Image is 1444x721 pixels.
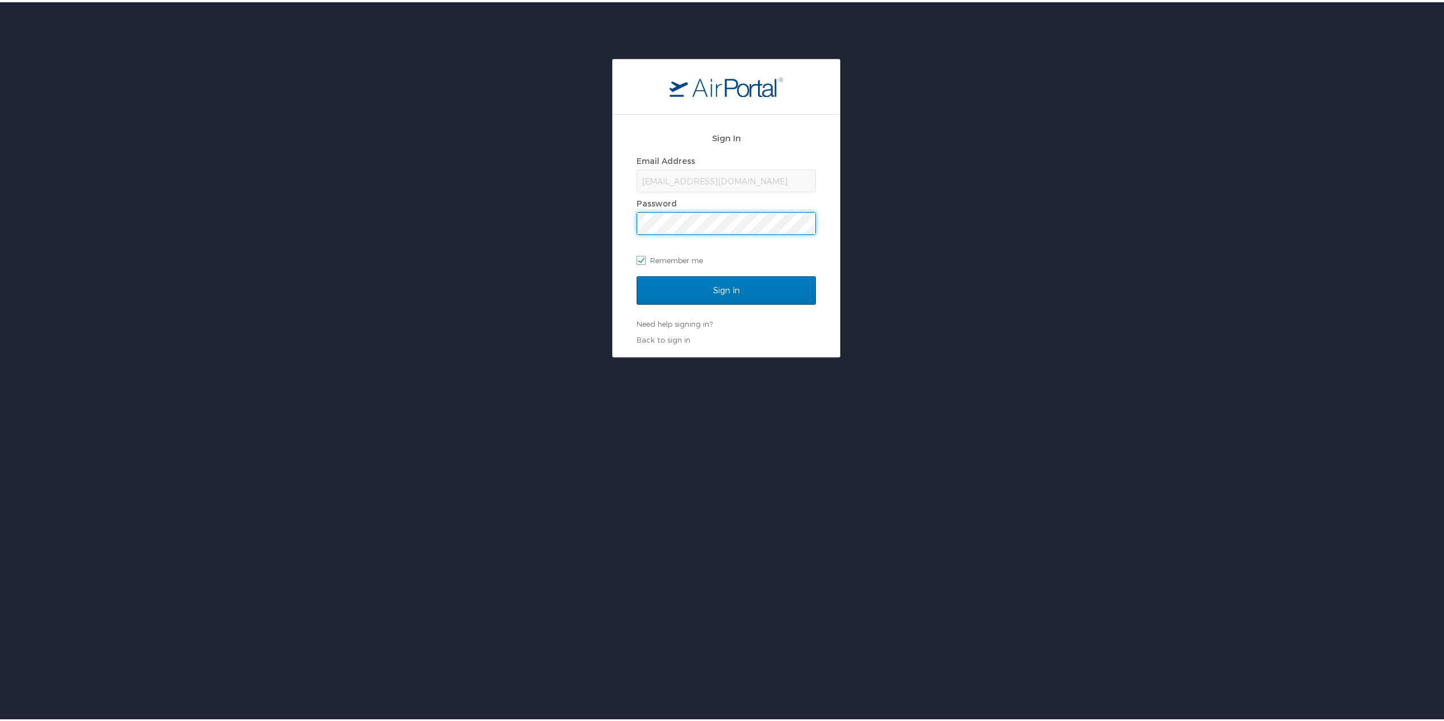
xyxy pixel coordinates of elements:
[637,274,816,302] input: Sign In
[637,317,713,326] a: Need help signing in?
[637,154,695,163] label: Email Address
[670,74,783,95] img: logo
[637,129,816,142] h2: Sign In
[637,196,677,206] label: Password
[637,333,691,342] a: Back to sign in
[637,250,816,267] label: Remember me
